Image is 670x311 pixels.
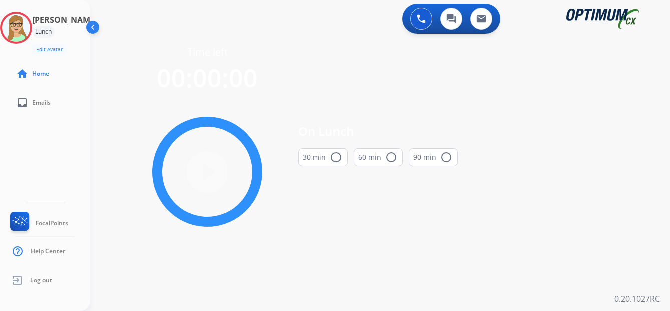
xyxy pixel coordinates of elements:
span: Emails [32,99,51,107]
h3: [PERSON_NAME] [32,14,97,26]
mat-icon: radio_button_unchecked [330,151,342,163]
mat-icon: inbox [16,97,28,109]
img: avatar [2,14,30,42]
span: On Lunch [298,122,458,140]
button: 60 min [354,148,403,166]
div: Lunch [32,26,55,38]
mat-icon: home [16,68,28,80]
span: Time left [187,45,228,59]
mat-icon: radio_button_unchecked [385,151,397,163]
span: Home [32,70,49,78]
a: FocalPoints [8,212,68,235]
mat-icon: radio_button_unchecked [440,151,452,163]
span: Log out [30,276,52,284]
span: FocalPoints [36,219,68,227]
button: 30 min [298,148,348,166]
span: 00:00:00 [157,61,258,95]
button: 90 min [409,148,458,166]
button: Edit Avatar [32,44,67,55]
span: Help Center [31,247,65,255]
p: 0.20.1027RC [614,293,660,305]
